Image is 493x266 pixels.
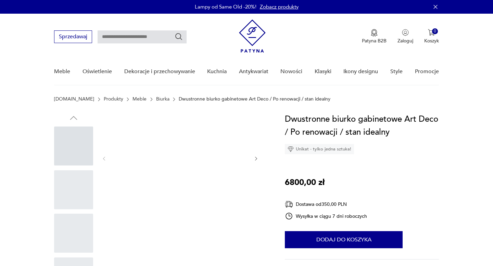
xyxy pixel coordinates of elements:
a: Kuchnia [207,58,227,85]
button: Dodaj do koszyka [285,231,403,248]
a: Klasyki [315,58,331,85]
p: Dwustronne biurko gabinetowe Art Deco / Po renowacji / stan idealny [179,96,330,102]
div: Wysyłka w ciągu 7 dni roboczych [285,212,367,220]
p: Lampy od Same Old -20%! [195,3,256,10]
p: 6800,00 zł [285,176,325,189]
img: Ikona koszyka [428,29,435,36]
a: Ikony designu [343,58,378,85]
button: 0Koszyk [424,29,439,44]
a: Antykwariat [239,58,268,85]
a: Promocje [415,58,439,85]
a: Zobacz produkty [260,3,299,10]
a: Style [390,58,403,85]
button: Szukaj [175,32,183,41]
div: Dostawa od 350,00 PLN [285,200,367,209]
div: 0 [432,28,438,34]
h1: Dwustronne biurko gabinetowe Art Deco / Po renowacji / stan idealny [285,113,439,139]
a: Ikona medaluPatyna B2B [362,29,387,44]
p: Patyna B2B [362,38,387,44]
a: Sprzedawaj [54,35,92,40]
a: Oświetlenie [83,58,112,85]
p: Zaloguj [397,38,413,44]
p: Koszyk [424,38,439,44]
img: Ikona diamentu [288,146,294,152]
img: Patyna - sklep z meblami i dekoracjami vintage [239,19,266,53]
a: Meble [54,58,70,85]
div: Unikat - tylko jedna sztuka! [285,144,354,154]
a: Dekoracje i przechowywanie [124,58,195,85]
img: Zdjęcie produktu Dwustronne biurko gabinetowe Art Deco / Po renowacji / stan idealny [114,113,246,203]
button: Zaloguj [397,29,413,44]
a: Biurka [156,96,169,102]
a: Nowości [280,58,302,85]
a: Meble [132,96,147,102]
img: Ikona medalu [371,29,378,37]
a: [DOMAIN_NAME] [54,96,94,102]
a: Produkty [104,96,123,102]
img: Ikonka użytkownika [402,29,409,36]
img: Ikona dostawy [285,200,293,209]
button: Sprzedawaj [54,30,92,43]
button: Patyna B2B [362,29,387,44]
